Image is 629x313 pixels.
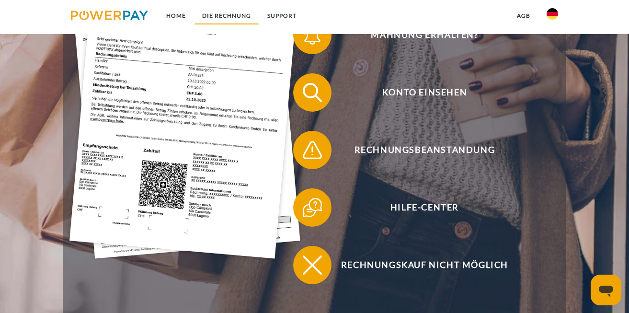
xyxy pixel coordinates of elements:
[300,253,324,277] img: qb_close.svg
[547,8,558,20] img: de
[300,196,324,220] img: qb_help.svg
[300,23,324,47] img: qb_bell.svg
[194,7,259,24] a: DIE RECHNUNG
[293,246,542,284] button: Rechnungskauf nicht möglich
[293,16,542,54] button: Mahnung erhalten?
[300,81,324,104] img: qb_search.svg
[307,73,542,112] span: Konto einsehen
[509,7,538,24] a: agb
[158,7,194,24] a: Home
[293,188,542,227] button: Hilfe-Center
[307,16,542,54] span: Mahnung erhalten?
[293,131,542,169] button: Rechnungsbeanstandung
[307,246,542,284] span: Rechnungskauf nicht möglich
[300,138,324,162] img: qb_warning.svg
[71,11,148,20] img: logo-powerpay.svg
[591,275,621,305] iframe: Schaltfläche zum Öffnen des Messaging-Fensters; Konversation läuft
[307,188,542,227] span: Hilfe-Center
[259,7,305,24] a: SUPPORT
[293,73,542,112] button: Konto einsehen
[307,131,542,169] span: Rechnungsbeanstandung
